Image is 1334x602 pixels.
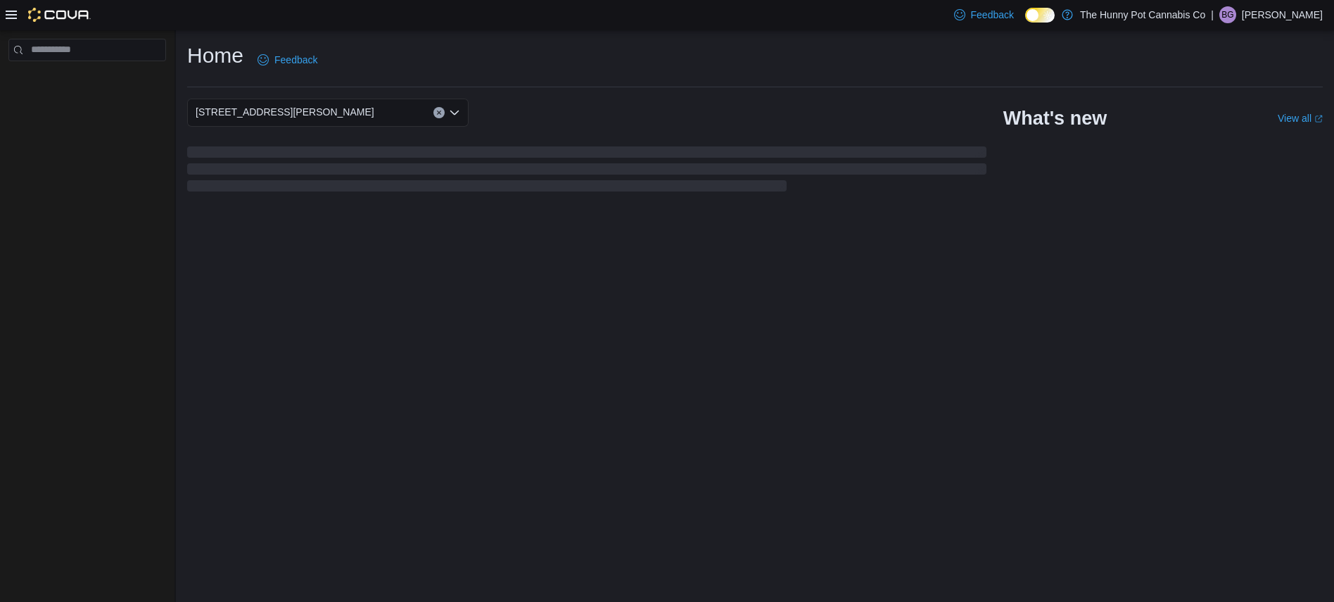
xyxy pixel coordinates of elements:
[433,107,445,118] button: Clear input
[196,104,374,120] span: [STREET_ADDRESS][PERSON_NAME]
[8,64,166,98] nav: Complex example
[449,107,460,118] button: Open list of options
[948,1,1019,29] a: Feedback
[1221,6,1233,23] span: BG
[187,149,986,194] span: Loading
[187,42,243,70] h1: Home
[1242,6,1323,23] p: [PERSON_NAME]
[971,8,1014,22] span: Feedback
[1080,6,1205,23] p: The Hunny Pot Cannabis Co
[1314,115,1323,123] svg: External link
[1003,107,1107,130] h2: What's new
[1025,8,1055,23] input: Dark Mode
[1211,6,1214,23] p: |
[1219,6,1236,23] div: Brandon Glyde
[274,53,317,67] span: Feedback
[28,8,91,22] img: Cova
[1278,113,1323,124] a: View allExternal link
[252,46,323,74] a: Feedback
